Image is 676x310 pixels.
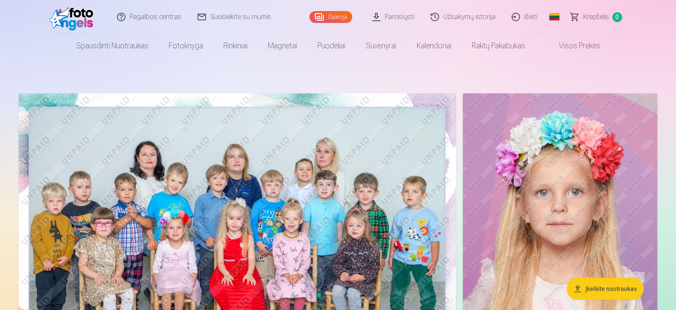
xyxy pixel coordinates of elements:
[612,12,622,22] span: 0
[66,34,159,58] a: Spausdinti nuotraukas
[309,11,352,23] a: Galerija
[213,34,258,58] a: Rinkiniai
[535,34,610,58] a: Visos prekės
[159,34,213,58] a: Fotoknyga
[258,34,307,58] a: Magnetai
[583,12,609,22] span: Krepšelis
[307,34,356,58] a: Puodeliai
[49,3,98,31] img: /fa2
[406,34,462,58] a: Kalendoriai
[356,34,406,58] a: Suvenyrai
[567,278,644,300] button: Įkelkite nuotraukas
[462,34,535,58] a: Raktų pakabukas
